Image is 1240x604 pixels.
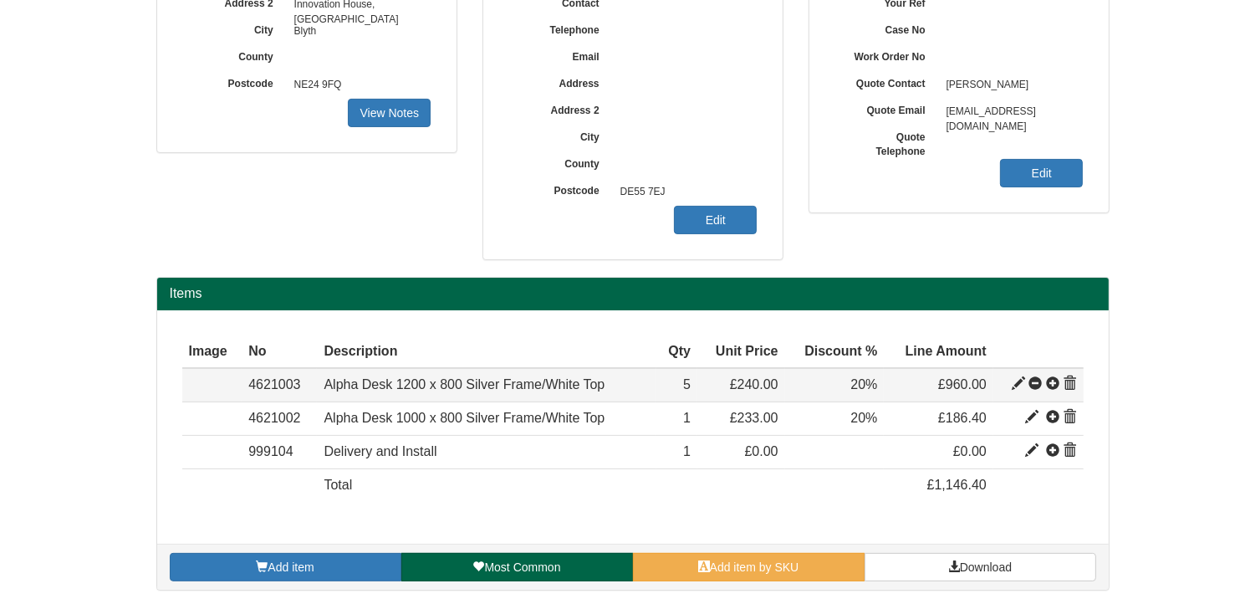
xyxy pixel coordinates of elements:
label: Case No [834,18,938,38]
label: County [508,152,612,171]
span: Add item by SKU [710,560,799,574]
span: NE24 9FQ [286,72,431,99]
span: Download [960,560,1012,574]
label: Email [508,45,612,64]
span: 1 [683,444,691,458]
span: Blyth [286,18,431,45]
a: Edit [1000,159,1083,187]
span: [PERSON_NAME] [938,72,1084,99]
a: View Notes [348,99,431,127]
h2: Items [170,286,1096,301]
span: 20% [850,411,877,425]
span: £0.00 [745,444,778,458]
span: £233.00 [730,411,778,425]
a: Edit [674,206,757,234]
th: Discount % [785,335,885,369]
th: Qty [656,335,697,369]
label: Postcode [508,179,612,198]
label: Address [508,72,612,91]
label: Telephone [508,18,612,38]
th: Line Amount [884,335,993,369]
span: £1,146.40 [927,478,987,492]
span: £960.00 [938,377,987,392]
label: Postcode [182,72,286,91]
span: DE55 7EJ [612,179,758,206]
span: Delivery and Install [324,444,436,458]
span: £0.00 [953,444,987,458]
span: Most Common [484,560,560,574]
span: Alpha Desk 1000 x 800 Silver Frame/White Top [324,411,605,425]
span: Alpha Desk 1200 x 800 Silver Frame/White Top [324,377,605,392]
span: £186.40 [938,411,987,425]
th: Description [317,335,656,369]
span: 20% [850,377,877,392]
span: Add item [268,560,314,574]
th: Unit Price [697,335,785,369]
span: 5 [683,377,691,392]
td: 4621003 [242,368,317,402]
span: [EMAIL_ADDRESS][DOMAIN_NAME] [938,99,1084,125]
td: 999104 [242,436,317,469]
label: Address 2 [508,99,612,118]
label: Quote Contact [834,72,938,91]
th: Image [182,335,242,369]
label: Quote Email [834,99,938,118]
td: 4621002 [242,402,317,436]
label: City [508,125,612,145]
label: Quote Telephone [834,125,938,159]
td: Total [317,469,656,502]
label: Work Order No [834,45,938,64]
label: City [182,18,286,38]
a: Download [865,553,1096,581]
span: £240.00 [730,377,778,392]
label: County [182,45,286,64]
th: No [242,335,317,369]
span: 1 [683,411,691,425]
